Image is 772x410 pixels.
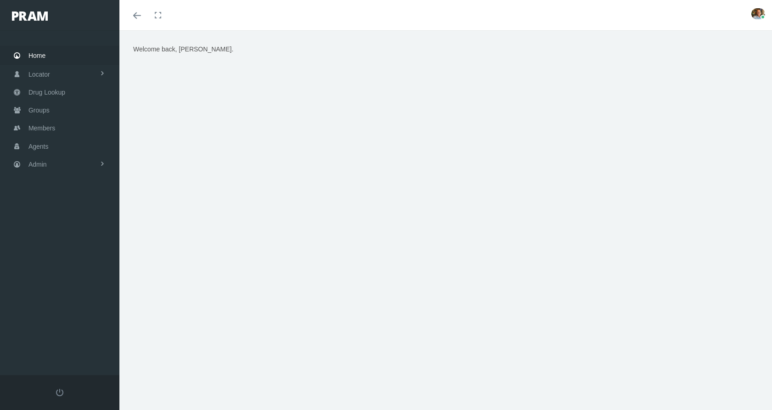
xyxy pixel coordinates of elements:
[28,119,55,137] span: Members
[28,101,50,119] span: Groups
[28,66,50,83] span: Locator
[751,8,765,19] img: S_Profile_Picture_15241.jpg
[133,45,233,53] span: Welcome back, [PERSON_NAME].
[12,11,48,21] img: PRAM_20_x_78.png
[28,47,45,64] span: Home
[28,84,65,101] span: Drug Lookup
[28,156,47,173] span: Admin
[28,138,49,155] span: Agents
